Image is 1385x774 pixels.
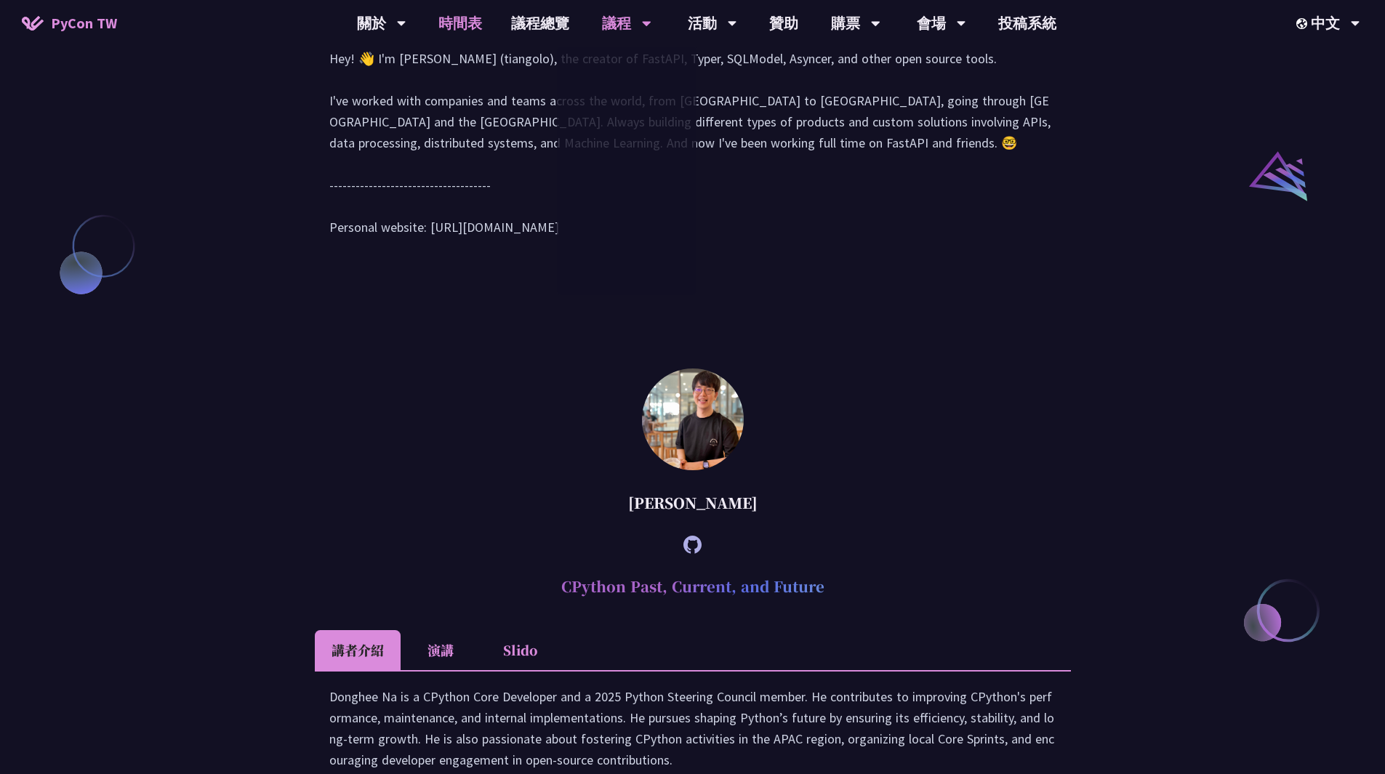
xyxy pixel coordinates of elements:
div: Hey! 👋 I'm [PERSON_NAME] (tiangolo), the creator of FastAPI, Typer, SQLModel, Asyncer, and other ... [329,48,1056,252]
li: 講者介紹 [315,630,401,670]
li: Slido [481,630,561,670]
img: Home icon of PyCon TW 2025 [22,16,44,31]
li: 演講 [401,630,481,670]
a: PyCon TW [7,5,132,41]
img: Locale Icon [1296,18,1311,29]
div: [PERSON_NAME] [315,481,1071,525]
img: Donghee Na [642,368,744,470]
h2: CPython Past, Current, and Future [315,565,1071,608]
span: PyCon TW [51,12,117,34]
